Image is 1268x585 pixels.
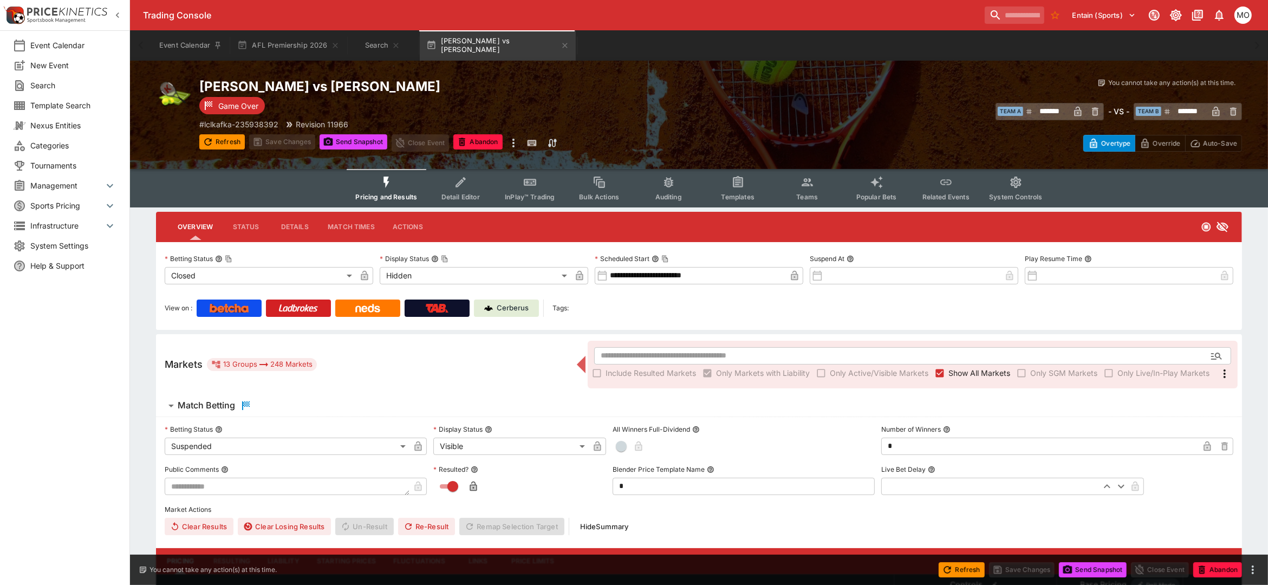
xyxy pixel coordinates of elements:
button: Live Bet Delay [928,466,935,473]
button: HideSummary [574,518,635,535]
a: Cerberus [474,300,539,317]
span: System Controls [989,193,1042,201]
span: Mark an event as closed and abandoned. [453,136,502,147]
span: Bulk Actions [579,193,619,201]
p: Suspend At [810,254,844,263]
div: Visible [433,438,589,455]
button: Notifications [1210,5,1229,25]
button: Status [222,214,270,240]
button: Display Status [485,426,492,433]
button: Copy To Clipboard [441,255,448,263]
button: Match Betting [156,395,1242,417]
p: You cannot take any action(s) at this time. [1108,78,1236,88]
button: Betting StatusCopy To Clipboard [215,255,223,263]
span: Only Active/Visible Markets [830,367,928,379]
p: Resulted? [433,465,469,474]
img: TabNZ [426,304,448,313]
button: Details [270,214,319,240]
button: Re-Result [398,518,455,535]
button: Overtype [1083,135,1135,152]
button: Connected to PK [1145,5,1164,25]
span: System Settings [30,240,116,251]
img: PriceKinetics Logo [3,4,25,26]
input: search [985,6,1044,24]
button: Auto-Save [1185,135,1242,152]
button: Event Calendar [153,30,229,61]
button: Suspend At [847,255,854,263]
button: Send Snapshot [1059,562,1127,577]
h2: Copy To Clipboard [199,78,721,95]
span: Detail Editor [441,193,480,201]
p: Display Status [433,425,483,434]
span: Team B [1136,107,1161,116]
span: Sports Pricing [30,200,103,211]
button: Price Limits [503,548,563,574]
span: Popular Bets [856,193,897,201]
button: All Winners Full-Dividend [692,426,700,433]
span: Only SGM Markets [1030,367,1097,379]
button: Abandon [453,134,502,149]
button: Clear Losing Results [238,518,331,535]
button: Mark O'Loughlan [1231,3,1255,27]
button: Number of Winners [943,426,951,433]
button: Pricing [156,548,205,574]
svg: Hidden [1216,220,1229,233]
h5: Markets [165,358,203,370]
p: Auto-Save [1203,138,1237,149]
div: Trading Console [143,10,980,21]
img: Sportsbook Management [27,18,86,23]
button: Clear Results [165,518,233,535]
p: You cannot take any action(s) at this time. [149,565,277,575]
button: Overview [169,214,222,240]
div: Hidden [380,267,571,284]
p: Public Comments [165,465,219,474]
button: Refresh [199,134,245,149]
label: Market Actions [165,502,1233,518]
p: Revision 11966 [296,119,348,130]
span: Management [30,180,103,191]
svg: Closed [1201,222,1212,232]
span: Template Search [30,100,116,111]
p: Override [1153,138,1180,149]
span: Help & Support [30,260,116,271]
span: Only Markets with Liability [716,367,810,379]
div: Suspended [165,438,409,455]
span: Categories [30,140,116,151]
button: Actions [383,214,432,240]
img: tennis.png [156,78,191,113]
button: Links [454,548,503,574]
div: Closed [165,267,356,284]
button: Display StatusCopy To Clipboard [431,255,439,263]
p: Blender Price Template Name [613,465,705,474]
button: Betting Status [215,426,223,433]
span: Related Events [922,193,970,201]
p: Display Status [380,254,429,263]
button: Copy To Clipboard [225,255,232,263]
button: Scheduled StartCopy To Clipboard [652,255,659,263]
button: Copy To Clipboard [661,255,669,263]
svg: More [1218,367,1231,380]
div: Event type filters [347,169,1051,207]
button: Blender Price Template Name [707,466,714,473]
button: [PERSON_NAME] vs [PERSON_NAME] [420,30,576,61]
span: Only Live/In-Play Markets [1117,367,1210,379]
button: more [507,134,520,152]
p: Betting Status [165,254,213,263]
p: Live Bet Delay [881,465,926,474]
label: View on : [165,300,192,317]
span: InPlay™ Trading [505,193,555,201]
p: Game Over [218,100,258,112]
button: No Bookmarks [1046,6,1064,24]
span: Pricing and Results [355,193,417,201]
div: Mark O'Loughlan [1234,6,1252,24]
button: Public Comments [221,466,229,473]
img: Cerberus [484,304,493,313]
p: All Winners Full-Dividend [613,425,690,434]
span: Event Calendar [30,40,116,51]
button: Refresh [939,562,984,577]
span: Team A [998,107,1023,116]
button: Fluctuations [385,548,454,574]
span: Mark an event as closed and abandoned. [1193,563,1242,574]
button: Liability [259,548,308,574]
